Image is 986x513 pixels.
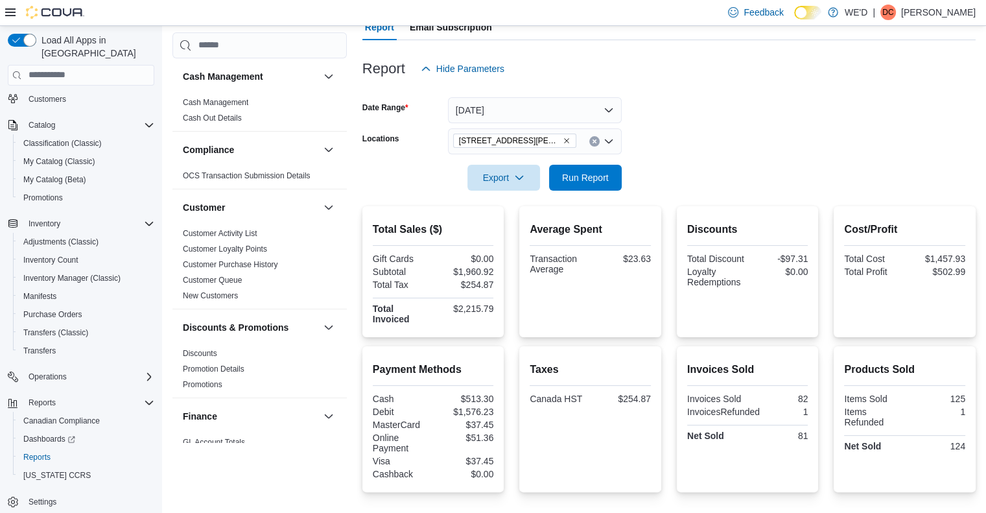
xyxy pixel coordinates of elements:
a: Transfers (Classic) [18,325,93,340]
p: [PERSON_NAME] [901,5,976,20]
button: Clear input [589,136,600,147]
button: Settings [3,492,159,511]
div: Subtotal [373,267,430,277]
span: 205 Quigley Rd #5 [453,134,576,148]
button: Finance [321,409,336,424]
span: Catalog [23,117,154,133]
a: My Catalog (Beta) [18,172,91,187]
span: Reports [23,395,154,411]
div: Customer [172,226,347,309]
div: Cashback [373,469,430,479]
a: Dashboards [13,430,159,448]
button: Promotions [13,189,159,207]
button: Customer [183,201,318,214]
span: Promotions [183,379,222,390]
strong: Net Sold [687,431,724,441]
button: Open list of options [604,136,614,147]
span: Customer Loyalty Points [183,244,267,254]
div: $37.45 [436,456,493,466]
button: Discounts & Promotions [183,321,318,334]
div: $254.87 [436,280,493,290]
button: Adjustments (Classic) [13,233,159,251]
a: Manifests [18,289,62,304]
span: Classification (Classic) [23,138,102,149]
p: | [873,5,875,20]
a: New Customers [183,291,238,300]
button: My Catalog (Beta) [13,171,159,189]
div: David Chu [880,5,896,20]
span: Adjustments (Classic) [18,234,154,250]
h2: Taxes [530,362,651,377]
label: Date Range [362,102,408,113]
span: Discounts [183,348,217,359]
span: OCS Transaction Submission Details [183,171,311,181]
span: Promotions [18,190,154,206]
span: My Catalog (Beta) [23,174,86,185]
a: Customers [23,91,71,107]
span: Reports [23,452,51,462]
a: Reports [18,449,56,465]
a: Transfers [18,343,61,359]
h3: Cash Management [183,70,263,83]
div: Online Payment [373,433,430,453]
button: Classification (Classic) [13,134,159,152]
button: [DATE] [448,97,622,123]
input: Dark Mode [794,6,821,19]
button: [US_STATE] CCRS [13,466,159,484]
span: Reports [29,398,56,408]
h3: Customer [183,201,225,214]
span: DC [882,5,893,20]
span: Manifests [18,289,154,304]
span: Promotions [23,193,63,203]
span: Export [475,165,532,191]
span: Inventory Manager (Classic) [23,273,121,283]
span: Dashboards [18,431,154,447]
button: Catalog [3,116,159,134]
div: 124 [908,441,965,451]
div: Transaction Average [530,254,587,274]
span: Dark Mode [794,19,795,20]
span: GL Account Totals [183,437,245,447]
span: Inventory Count [23,255,78,265]
a: Customer Queue [183,276,242,285]
button: My Catalog (Classic) [13,152,159,171]
div: 1 [765,407,808,417]
button: Discounts & Promotions [321,320,336,335]
span: Washington CCRS [18,468,154,483]
label: Locations [362,134,399,144]
span: Customer Queue [183,275,242,285]
div: $1,960.92 [436,267,493,277]
span: My Catalog (Classic) [23,156,95,167]
strong: Total Invoiced [373,304,410,324]
span: Transfers [18,343,154,359]
div: $254.87 [593,394,651,404]
button: Inventory Count [13,251,159,269]
h2: Payment Methods [373,362,494,377]
button: Reports [23,395,61,411]
div: Gift Cards [373,254,430,264]
h3: Report [362,61,405,77]
span: Hide Parameters [436,62,504,75]
span: Manifests [23,291,56,302]
a: GL Account Totals [183,438,245,447]
button: Compliance [183,143,318,156]
a: Customer Activity List [183,229,257,238]
button: Remove 205 Quigley Rd #5 from selection in this group [563,137,570,145]
a: Canadian Compliance [18,413,105,429]
span: Customer Purchase History [183,259,278,270]
h2: Products Sold [844,362,965,377]
span: Cash Management [183,97,248,108]
div: 81 [750,431,808,441]
span: Transfers (Classic) [23,328,88,338]
div: 82 [750,394,808,404]
div: Total Cost [844,254,902,264]
a: My Catalog (Classic) [18,154,100,169]
h3: Finance [183,410,217,423]
div: Finance [172,435,347,471]
span: Settings [29,497,56,507]
div: Canada HST [530,394,587,404]
div: InvoicesRefunded [687,407,760,417]
span: Email Subscription [410,14,492,40]
a: Promotion Details [183,364,244,374]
